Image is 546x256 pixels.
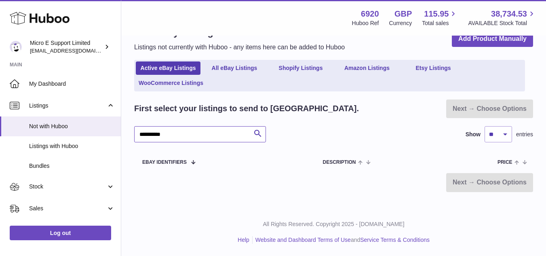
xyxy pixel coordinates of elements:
[136,61,200,75] a: Active eBay Listings
[468,19,536,27] span: AVAILABLE Stock Total
[29,102,106,110] span: Listings
[422,19,458,27] span: Total sales
[323,160,356,165] span: Description
[268,61,333,75] a: Shopify Listings
[424,8,449,19] span: 115.95
[516,131,533,138] span: entries
[389,19,412,27] div: Currency
[136,76,206,90] a: WooCommerce Listings
[29,183,106,190] span: Stock
[10,41,22,53] img: contact@micropcsupport.com
[401,61,466,75] a: Etsy Listings
[29,142,115,150] span: Listings with Huboo
[29,80,115,88] span: My Dashboard
[452,31,533,47] a: Add Product Manually
[498,160,512,165] span: Price
[422,8,458,27] a: 115.95 Total sales
[352,19,379,27] div: Huboo Ref
[468,8,536,27] a: 38,734.53 AVAILABLE Stock Total
[134,43,345,52] p: Listings not currently with Huboo - any items here can be added to Huboo
[134,103,359,114] h2: First select your listings to send to [GEOGRAPHIC_DATA].
[30,47,119,54] span: [EMAIL_ADDRESS][DOMAIN_NAME]
[202,61,267,75] a: All eBay Listings
[466,131,481,138] label: Show
[29,162,115,170] span: Bundles
[253,236,430,244] li: and
[128,220,540,228] p: All Rights Reserved. Copyright 2025 - [DOMAIN_NAME]
[238,237,249,243] a: Help
[394,8,412,19] strong: GBP
[29,205,106,212] span: Sales
[30,39,103,55] div: Micro E Support Limited
[361,8,379,19] strong: 6920
[335,61,399,75] a: Amazon Listings
[29,123,115,130] span: Not with Huboo
[360,237,430,243] a: Service Terms & Conditions
[255,237,351,243] a: Website and Dashboard Terms of Use
[10,226,111,240] a: Log out
[142,160,187,165] span: eBay Identifiers
[491,8,527,19] span: 38,734.53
